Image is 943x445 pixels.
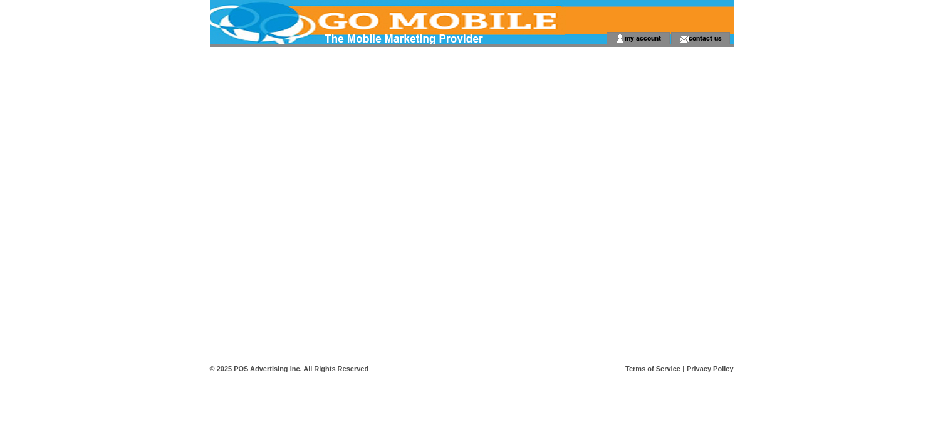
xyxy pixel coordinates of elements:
a: contact us [689,34,722,42]
a: Terms of Service [625,365,680,372]
img: contact_us_icon.gif;jsessionid=EF2CB1BD20CBD640BB7B7B83D824BB73 [679,34,689,44]
span: © 2025 POS Advertising Inc. All Rights Reserved [210,365,369,372]
img: account_icon.gif;jsessionid=EF2CB1BD20CBD640BB7B7B83D824BB73 [615,34,625,44]
span: | [682,365,684,372]
a: Privacy Policy [687,365,734,372]
a: my account [625,34,661,42]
